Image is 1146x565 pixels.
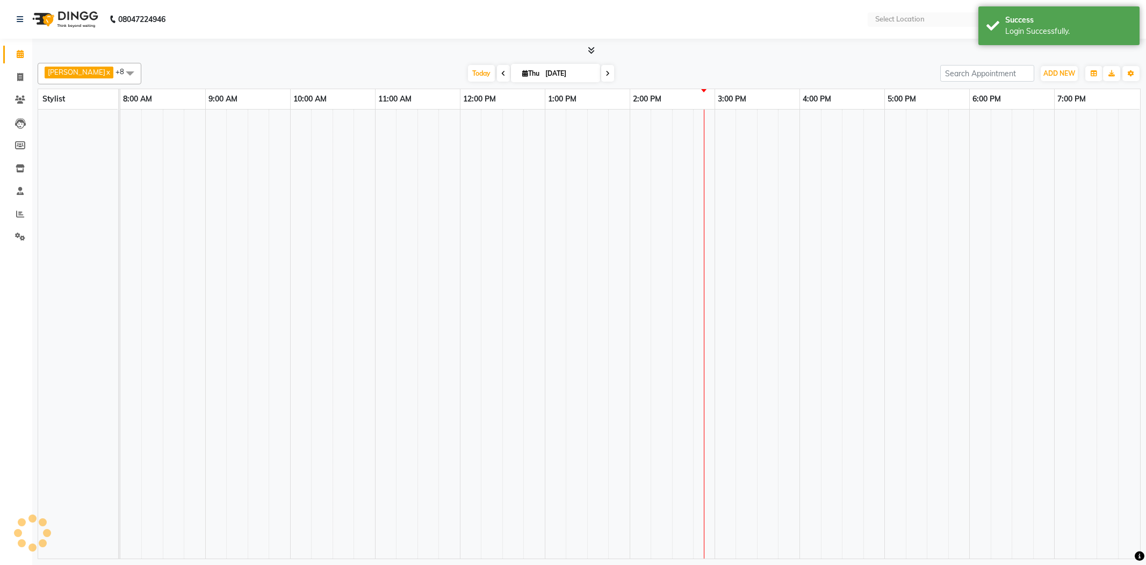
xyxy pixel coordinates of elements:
a: 12:00 PM [460,91,499,107]
a: 5:00 PM [885,91,919,107]
button: ADD NEW [1041,66,1078,81]
b: 08047224946 [118,4,165,34]
div: Select Location [875,14,925,25]
span: Stylist [42,94,65,104]
span: [PERSON_NAME] [48,68,105,76]
a: 2:00 PM [630,91,664,107]
span: Thu [520,69,542,77]
div: Login Successfully. [1005,26,1131,37]
img: logo [27,4,101,34]
input: Search Appointment [940,65,1034,82]
span: Today [468,65,495,82]
span: +8 [116,67,132,76]
a: 8:00 AM [120,91,155,107]
a: x [105,68,110,76]
a: 10:00 AM [291,91,329,107]
a: 1:00 PM [545,91,579,107]
a: 4:00 PM [800,91,834,107]
a: 11:00 AM [376,91,414,107]
span: ADD NEW [1043,69,1075,77]
div: Success [1005,15,1131,26]
a: 6:00 PM [970,91,1004,107]
a: 9:00 AM [206,91,240,107]
input: 2025-09-04 [542,66,596,82]
a: 3:00 PM [715,91,749,107]
a: 7:00 PM [1055,91,1089,107]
